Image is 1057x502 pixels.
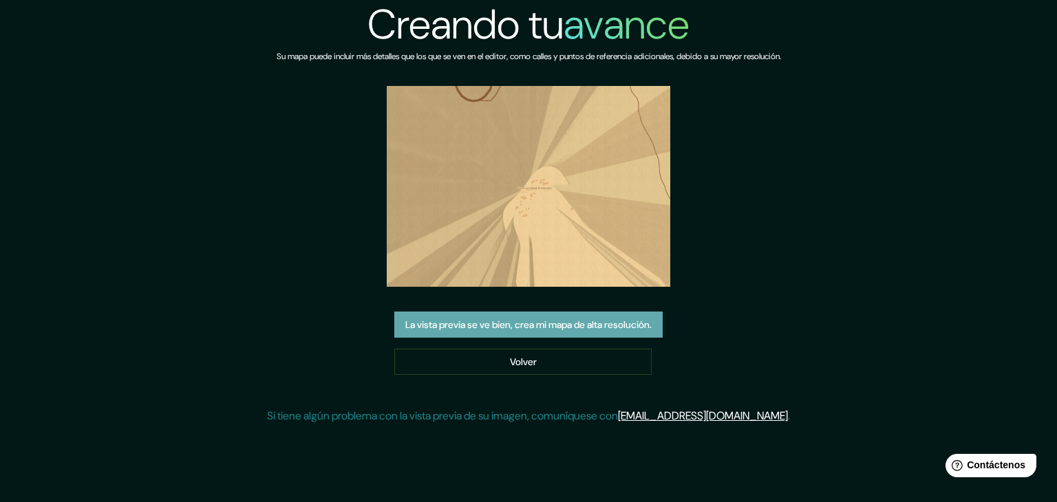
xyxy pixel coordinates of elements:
[267,408,618,423] font: Si tiene algún problema con la vista previa de su imagen, comuníquese con
[394,312,663,338] button: La vista previa se ve bien, crea mi mapa de alta resolución.
[618,408,788,423] a: [EMAIL_ADDRESS][DOMAIN_NAME]
[405,318,652,331] font: La vista previa se ve bien, crea mi mapa de alta resolución.
[277,51,781,62] font: Su mapa puede incluir más detalles que los que se ven en el editor, como calles y puntos de refer...
[788,408,790,423] font: .
[394,349,652,375] a: Volver
[387,86,670,287] img: vista previa del mapa creado
[510,356,537,368] font: Volver
[935,448,1042,487] iframe: Lanzador de widgets de ayuda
